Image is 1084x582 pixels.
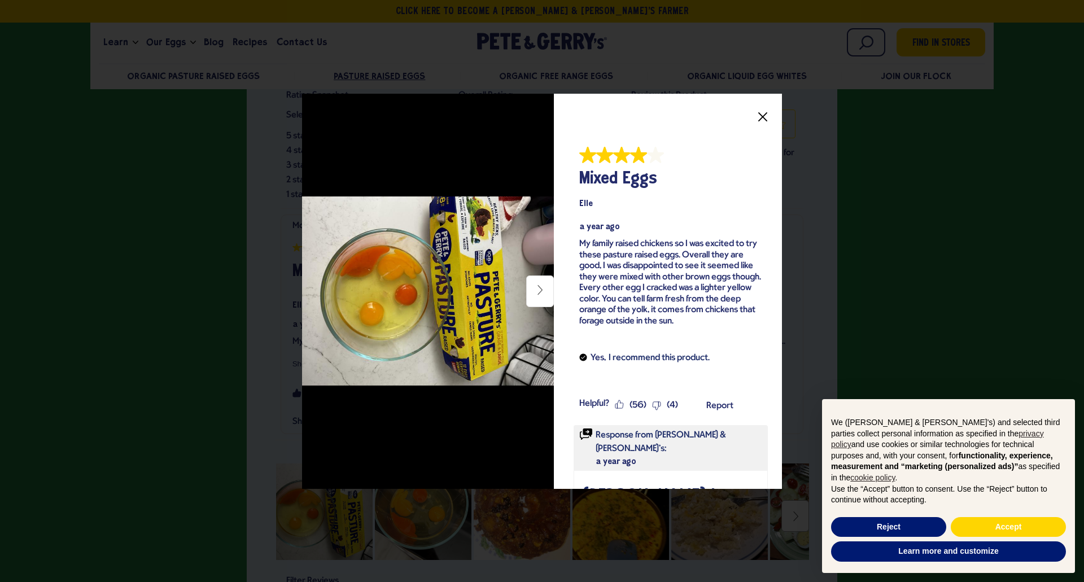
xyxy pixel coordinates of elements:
button: Accept [951,517,1066,537]
button: Learn more and customize [831,541,1066,562]
div: Notice [813,390,1084,582]
p: We ([PERSON_NAME] & [PERSON_NAME]'s) and selected third parties collect personal information as s... [831,417,1066,484]
button: Reject [831,517,946,537]
p: Use the “Accept” button to consent. Use the “Reject” button to continue without accepting. [831,484,1066,506]
a: cookie policy [850,473,895,482]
